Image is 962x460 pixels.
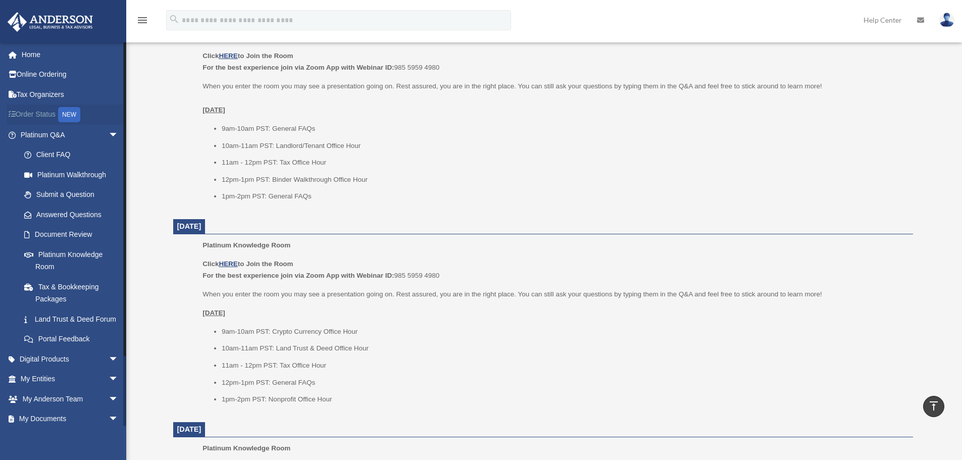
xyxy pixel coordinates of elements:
p: When you enter the room you may see a presentation going on. Rest assured, you are in the right p... [202,288,905,300]
span: Platinum Knowledge Room [202,444,290,452]
span: [DATE] [177,425,201,433]
u: [DATE] [202,106,225,114]
a: Portal Feedback [14,329,134,349]
li: 12pm-1pm PST: General FAQs [222,377,906,389]
a: Online Ordering [7,65,134,85]
a: My Documentsarrow_drop_down [7,409,134,429]
a: Platinum Walkthrough [14,165,134,185]
b: For the best experience join via Zoom App with Webinar ID: [202,64,394,71]
p: 985 5959 4980 [202,50,905,74]
div: NEW [58,107,80,122]
li: 10am-11am PST: Land Trust & Deed Office Hour [222,342,906,354]
a: Order StatusNEW [7,105,134,125]
a: Tax Organizers [7,84,134,105]
a: vertical_align_top [923,396,944,417]
li: 1pm-2pm PST: Nonprofit Office Hour [222,393,906,405]
a: My Entitiesarrow_drop_down [7,369,134,389]
span: arrow_drop_down [109,389,129,410]
i: vertical_align_top [928,400,940,412]
span: arrow_drop_down [109,409,129,430]
img: User Pic [939,13,954,27]
li: 10am-11am PST: Landlord/Tenant Office Hour [222,140,906,152]
span: arrow_drop_down [109,349,129,370]
li: 11am - 12pm PST: Tax Office Hour [222,157,906,169]
a: Submit a Question [14,185,134,205]
a: HERE [219,52,237,60]
a: HERE [219,260,237,268]
span: arrow_drop_down [109,125,129,145]
a: Platinum Knowledge Room [14,244,129,277]
b: Click to Join the Room [202,260,293,268]
span: arrow_drop_down [109,369,129,390]
u: [DATE] [202,309,225,317]
i: menu [136,14,148,26]
b: Click to Join the Room [202,52,293,60]
a: Digital Productsarrow_drop_down [7,349,134,369]
a: My Anderson Teamarrow_drop_down [7,389,134,409]
span: Platinum Knowledge Room [202,241,290,249]
a: Client FAQ [14,145,134,165]
li: 12pm-1pm PST: Binder Walkthrough Office Hour [222,174,906,186]
a: Answered Questions [14,205,134,225]
span: [DATE] [177,222,201,230]
li: 9am-10am PST: Crypto Currency Office Hour [222,326,906,338]
b: For the best experience join via Zoom App with Webinar ID: [202,272,394,279]
a: Document Review [14,225,134,245]
li: 11am - 12pm PST: Tax Office Hour [222,360,906,372]
i: search [169,14,180,25]
li: 9am-10am PST: General FAQs [222,123,906,135]
p: 985 5959 4980 [202,258,905,282]
li: 1pm-2pm PST: General FAQs [222,190,906,202]
a: Platinum Q&Aarrow_drop_down [7,125,134,145]
img: Anderson Advisors Platinum Portal [5,12,96,32]
a: menu [136,18,148,26]
a: Home [7,44,134,65]
p: When you enter the room you may see a presentation going on. Rest assured, you are in the right p... [202,80,905,116]
a: Land Trust & Deed Forum [14,309,134,329]
a: Tax & Bookkeeping Packages [14,277,134,309]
